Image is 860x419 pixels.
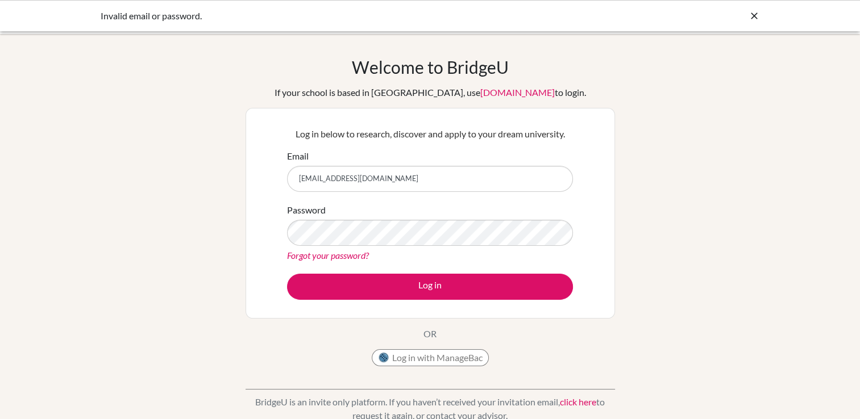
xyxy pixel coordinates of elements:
div: Invalid email or password. [101,9,589,23]
a: [DOMAIN_NAME] [480,87,555,98]
a: Forgot your password? [287,250,369,261]
a: click here [560,396,596,407]
button: Log in [287,274,573,300]
label: Password [287,203,326,217]
p: OR [423,327,437,341]
button: Log in with ManageBac [372,349,489,366]
p: Log in below to research, discover and apply to your dream university. [287,127,573,141]
label: Email [287,149,309,163]
h1: Welcome to BridgeU [352,57,509,77]
div: If your school is based in [GEOGRAPHIC_DATA], use to login. [275,86,586,99]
